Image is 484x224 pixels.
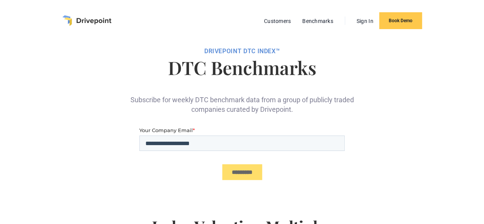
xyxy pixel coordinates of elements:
a: Customers [260,16,295,26]
iframe: Form 0 [139,126,345,186]
h1: DTC Benchmarks [15,58,469,77]
div: DRIVEPOiNT DTC Index™ [15,47,469,55]
a: Benchmarks [298,16,337,26]
a: Book Demo [379,12,422,29]
a: home [62,15,111,26]
a: Sign In [353,16,377,26]
div: Subscribe for weekly DTC benchmark data from a group of publicly traded companies curated by Driv... [127,83,357,114]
